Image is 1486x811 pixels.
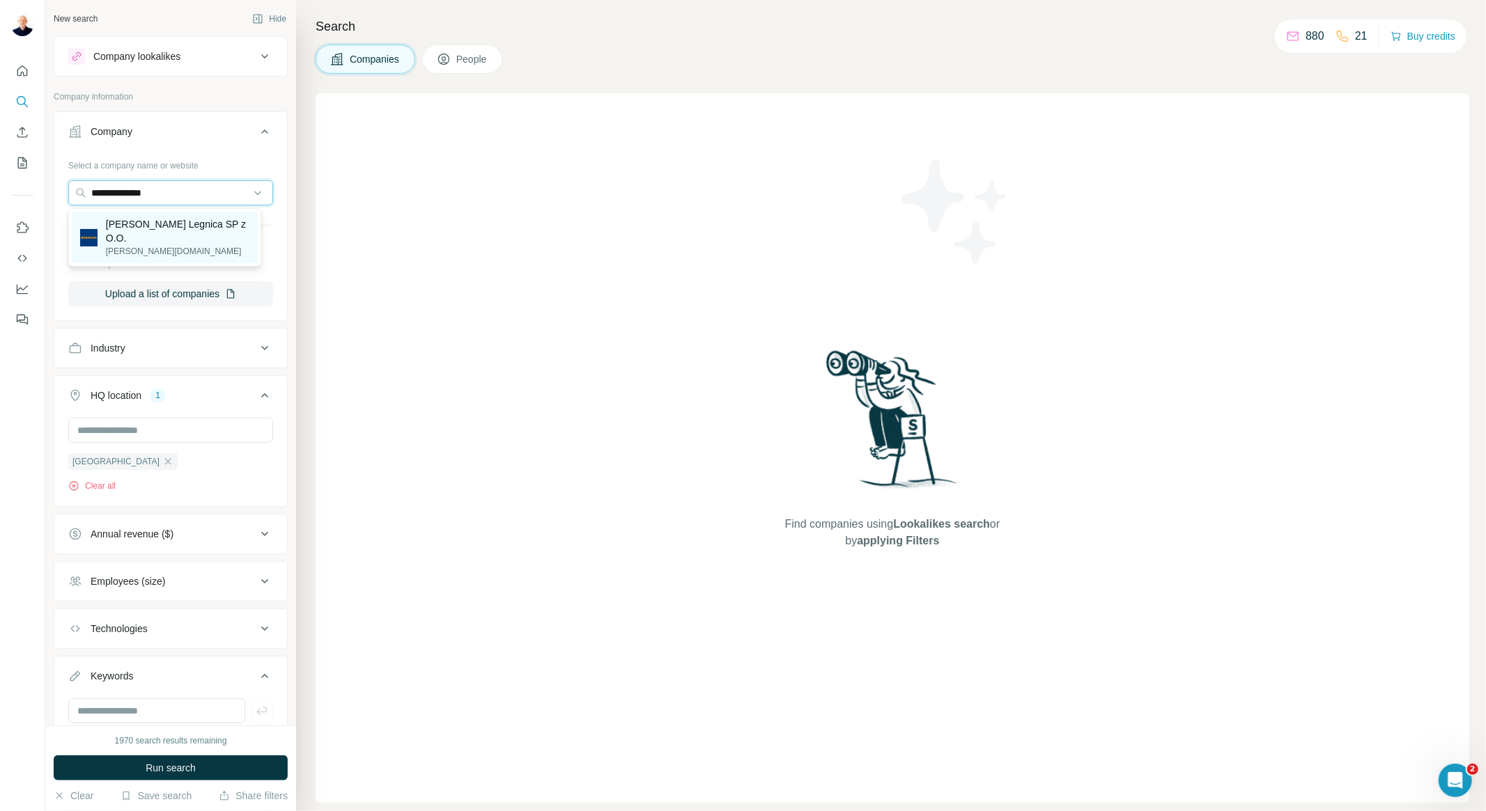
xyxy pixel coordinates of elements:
[11,246,33,271] button: Use Surfe API
[91,527,173,541] div: Annual revenue ($)
[91,622,148,636] div: Technologies
[11,150,33,175] button: My lists
[68,154,273,172] div: Select a company name or website
[11,307,33,332] button: Feedback
[91,574,165,588] div: Employees (size)
[68,281,273,306] button: Upload a list of companies
[54,331,287,365] button: Industry
[93,49,180,63] div: Company lookalikes
[150,389,166,402] div: 1
[106,245,249,258] p: [PERSON_NAME][DOMAIN_NAME]
[106,217,249,245] p: [PERSON_NAME] Legnica SP z O.O.
[11,120,33,145] button: Enrich CSV
[54,13,98,25] div: New search
[11,89,33,114] button: Search
[781,516,1004,549] span: Find companies using or by
[11,58,33,84] button: Quick start
[91,388,141,402] div: HQ location
[456,52,488,66] span: People
[54,659,287,698] button: Keywords
[121,789,192,803] button: Save search
[54,90,288,103] p: Company information
[91,341,125,355] div: Industry
[1355,28,1368,45] p: 21
[54,115,287,154] button: Company
[68,480,116,492] button: Clear all
[115,734,227,747] div: 1970 search results remaining
[893,518,990,530] span: Lookalikes search
[316,17,1469,36] h4: Search
[80,229,98,246] img: Hormann Legnica SP z O.O.
[1306,28,1324,45] p: 880
[242,8,296,29] button: Hide
[820,347,965,502] img: Surfe Illustration - Woman searching with binoculars
[11,14,33,36] img: Avatar
[54,565,287,598] button: Employees (size)
[54,755,288,780] button: Run search
[54,517,287,551] button: Annual revenue ($)
[54,789,93,803] button: Clear
[857,535,939,546] span: applying Filters
[11,276,33,301] button: Dashboard
[892,149,1018,274] img: Surfe Illustration - Stars
[54,379,287,418] button: HQ location1
[1467,764,1478,775] span: 2
[91,125,132,139] div: Company
[1439,764,1472,797] iframe: Intercom live chat
[91,669,133,683] div: Keywords
[350,52,401,66] span: Companies
[146,761,196,775] span: Run search
[72,455,160,468] span: [GEOGRAPHIC_DATA]
[54,612,287,645] button: Technologies
[11,215,33,240] button: Use Surfe on LinkedIn
[54,40,287,73] button: Company lookalikes
[219,789,288,803] button: Share filters
[1391,26,1455,46] button: Buy credits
